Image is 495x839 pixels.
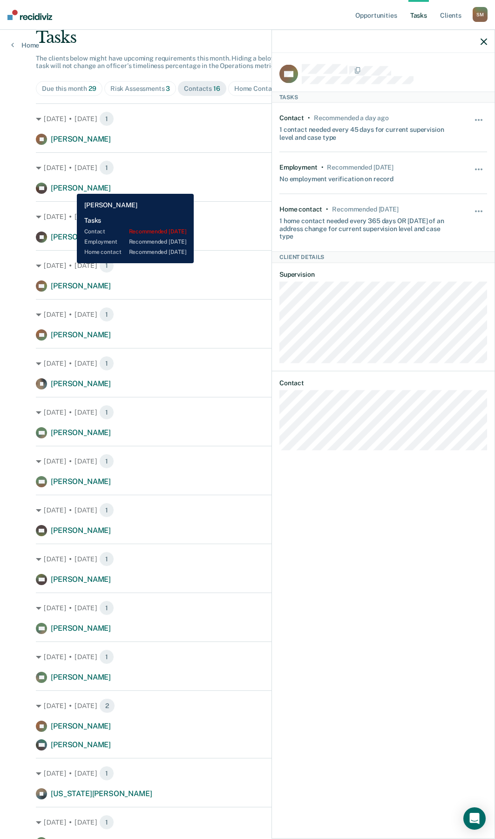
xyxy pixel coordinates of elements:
[51,575,111,584] span: [PERSON_NAME]
[272,252,495,263] div: Client Details
[51,526,111,535] span: [PERSON_NAME]
[36,160,459,175] div: [DATE] • [DATE]
[51,722,111,730] span: [PERSON_NAME]
[11,41,39,49] a: Home
[88,85,96,92] span: 29
[99,160,114,175] span: 1
[36,307,459,322] div: [DATE] • [DATE]
[314,114,389,122] div: Recommended a day ago
[99,111,114,126] span: 1
[51,232,111,241] span: [PERSON_NAME]
[99,698,115,713] span: 2
[51,379,111,388] span: [PERSON_NAME]
[326,205,328,213] div: •
[99,552,114,566] span: 1
[279,205,322,213] div: Home contact
[99,258,114,273] span: 1
[36,698,459,713] div: [DATE] • [DATE]
[279,164,318,171] div: Employment
[7,10,52,20] img: Recidiviz
[327,164,393,171] div: Recommended in 24 days
[51,789,152,798] span: [US_STATE][PERSON_NAME]
[42,85,96,93] div: Due this month
[36,600,459,615] div: [DATE] • [DATE]
[99,600,114,615] span: 1
[463,807,486,830] div: Open Intercom Messenger
[36,258,459,273] div: [DATE] • [DATE]
[36,55,279,70] span: The clients below might have upcoming requirements this month. Hiding a below task will not chang...
[51,184,111,192] span: [PERSON_NAME]
[51,135,111,143] span: [PERSON_NAME]
[36,356,459,371] div: [DATE] • [DATE]
[36,552,459,566] div: [DATE] • [DATE]
[110,85,170,93] div: Risk Assessments
[36,111,459,126] div: [DATE] • [DATE]
[51,673,111,682] span: [PERSON_NAME]
[234,85,291,93] div: Home Contacts
[99,815,114,830] span: 1
[99,356,114,371] span: 1
[184,85,220,93] div: Contacts
[36,28,459,47] div: Tasks
[51,428,111,437] span: [PERSON_NAME]
[279,122,453,141] div: 1 contact needed every 45 days for current supervision level and case type
[279,114,304,122] div: Contact
[36,454,459,469] div: [DATE] • [DATE]
[99,503,114,518] span: 1
[332,205,398,213] div: Recommended in 24 days
[279,171,393,183] div: No employment verification on record
[99,307,114,322] span: 1
[36,766,459,781] div: [DATE] • [DATE]
[279,270,487,278] dt: Supervision
[51,330,111,339] span: [PERSON_NAME]
[272,91,495,102] div: Tasks
[36,503,459,518] div: [DATE] • [DATE]
[99,766,114,781] span: 1
[51,624,111,633] span: [PERSON_NAME]
[51,740,111,749] span: [PERSON_NAME]
[51,477,111,486] span: [PERSON_NAME]
[99,454,114,469] span: 1
[36,209,459,224] div: [DATE] • [DATE]
[308,114,310,122] div: •
[279,379,487,387] dt: Contact
[36,815,459,830] div: [DATE] • [DATE]
[36,405,459,420] div: [DATE] • [DATE]
[473,7,488,22] div: S M
[279,213,453,240] div: 1 home contact needed every 365 days OR [DATE] of an address change for current supervision level...
[321,164,324,171] div: •
[99,649,114,664] span: 1
[99,405,114,420] span: 1
[99,209,114,224] span: 1
[166,85,170,92] span: 3
[36,649,459,664] div: [DATE] • [DATE]
[213,85,220,92] span: 16
[51,281,111,290] span: [PERSON_NAME]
